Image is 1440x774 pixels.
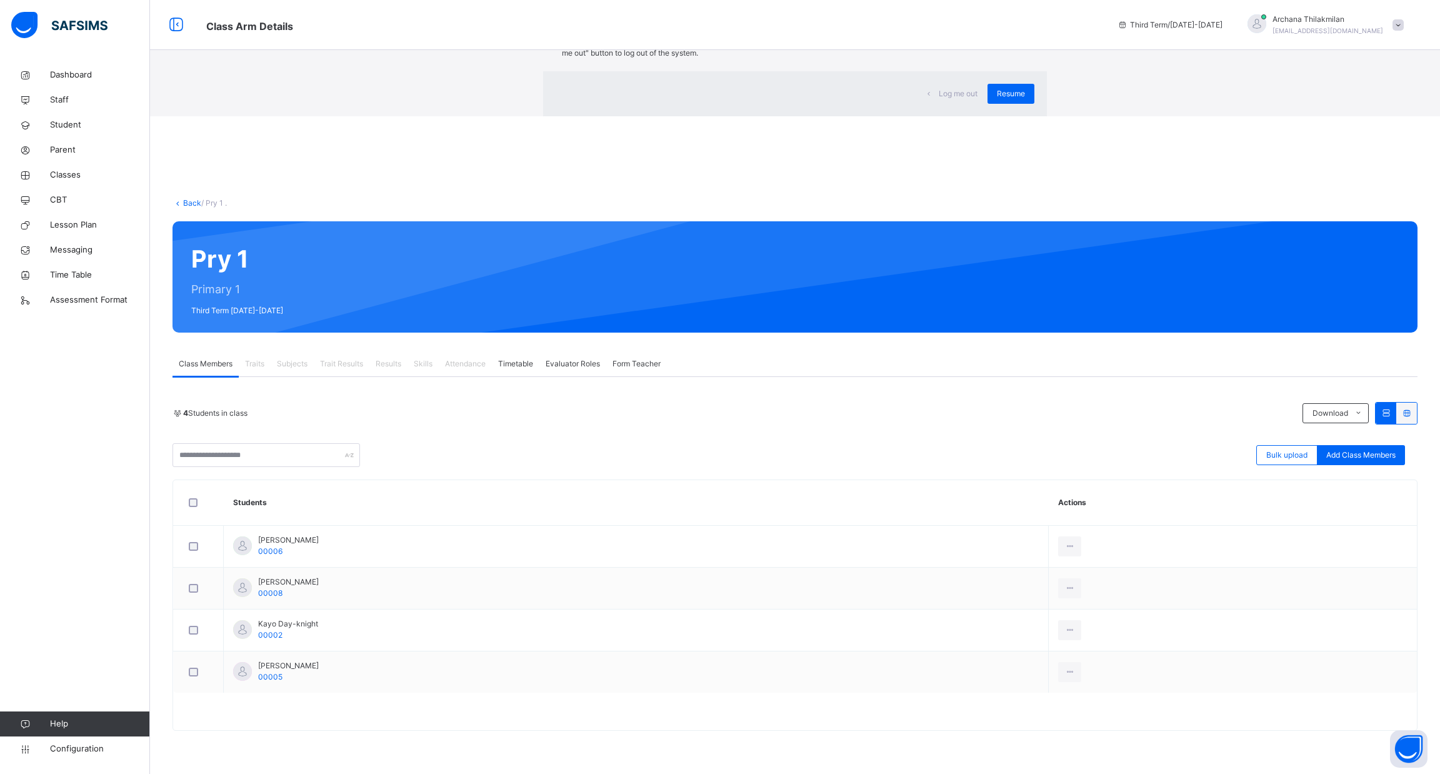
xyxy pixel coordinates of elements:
th: Students [224,480,1049,526]
span: Subjects [277,358,307,369]
span: Traits [245,358,264,369]
span: Attendance [445,358,486,369]
span: Download [1312,408,1348,419]
span: 00008 [258,588,282,598]
span: Skills [414,358,432,369]
span: Messaging [50,244,150,256]
span: Time Table [50,269,150,281]
span: Class Members [179,358,232,369]
span: Dashboard [50,69,150,81]
span: Help [50,718,149,730]
span: Configuration [50,743,149,755]
span: Lesson Plan [50,219,150,231]
th: Actions [1049,480,1417,526]
span: [PERSON_NAME] [258,660,319,671]
span: Evaluator Roles [546,358,600,369]
span: Timetable [498,358,533,369]
span: Assessment Format [50,294,150,306]
span: Log me out [939,88,977,99]
span: Class Arm Details [206,20,293,33]
button: Open asap [1390,730,1427,768]
span: session/term information [1117,19,1222,31]
span: Classes [50,169,150,181]
a: Back [183,198,201,208]
span: Kayo Day-knight [258,618,318,630]
span: Students in class [183,408,247,419]
span: Add Class Members [1326,450,1396,461]
span: Trait Results [320,358,363,369]
span: CBT [50,194,150,206]
span: [PERSON_NAME] [258,535,319,546]
span: Student [50,119,150,131]
span: 00002 [258,630,282,640]
b: 4 [183,408,188,418]
span: Resume [997,88,1025,99]
span: Form Teacher [612,358,661,369]
span: 00006 [258,546,282,556]
span: [EMAIL_ADDRESS][DOMAIN_NAME] [1272,27,1383,34]
div: ArchanaThilakmilan [1235,14,1410,36]
span: Results [376,358,401,369]
span: Parent [50,144,150,156]
span: Bulk upload [1266,450,1307,461]
span: / Pry 1 . [201,198,227,208]
span: [PERSON_NAME] [258,576,319,588]
span: Archana Thilakmilan [1272,14,1383,25]
img: safsims [11,12,107,38]
span: Staff [50,94,150,106]
span: 00005 [258,672,282,681]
